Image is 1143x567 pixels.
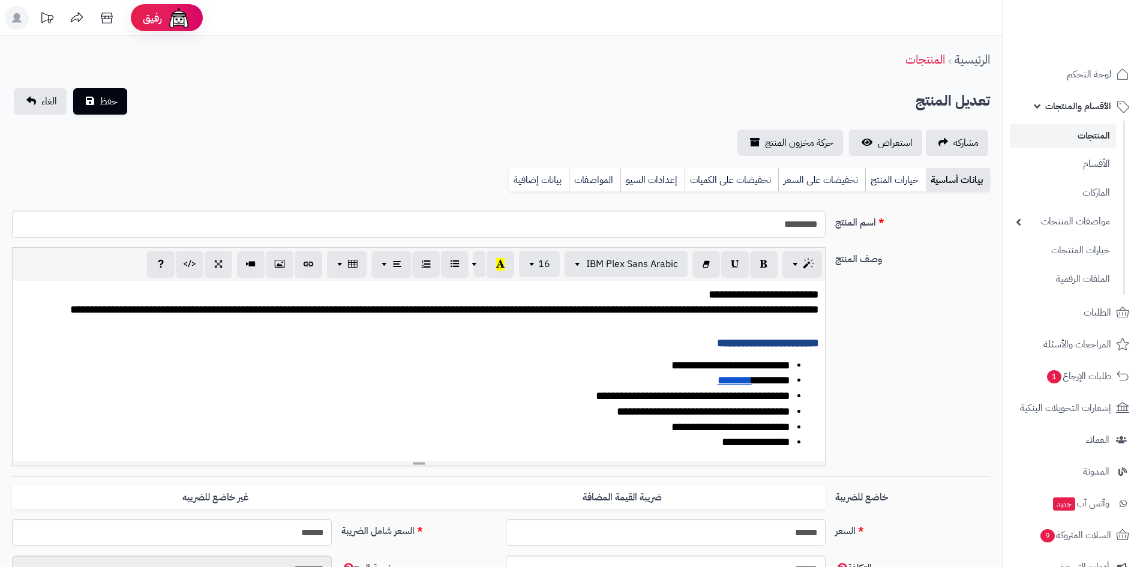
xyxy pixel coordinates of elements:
a: الماركات [1010,180,1116,206]
a: السلات المتروكة9 [1010,521,1136,550]
span: المراجعات والأسئلة [1043,336,1111,353]
span: مشاركه [953,136,979,150]
label: وصف المنتج [830,247,995,266]
a: إشعارات التحويلات البنكية [1010,394,1136,422]
a: بيانات إضافية [509,168,569,192]
a: مواصفات المنتجات [1010,209,1116,235]
label: السعر شامل الضريبة [337,519,501,538]
a: المدونة [1010,457,1136,486]
a: بيانات أساسية [926,168,990,192]
label: ضريبة القيمة المضافة [419,485,826,510]
a: تحديثات المنصة [32,6,62,33]
a: المنتجات [1010,124,1116,148]
a: المنتجات [905,50,945,68]
span: الغاء [41,94,57,109]
span: العملاء [1086,431,1109,448]
span: الأقسام والمنتجات [1045,98,1111,115]
a: حركة مخزون المنتج [737,130,843,156]
a: الرئيسية [955,50,990,68]
a: وآتس آبجديد [1010,489,1136,518]
h2: تعديل المنتج [916,89,990,113]
span: وآتس آب [1052,495,1109,512]
a: الغاء [14,88,67,115]
a: خيارات المنتج [865,168,926,192]
span: المدونة [1083,463,1109,480]
span: السلات المتروكة [1039,527,1111,544]
a: مشاركه [926,130,988,156]
label: خاضع للضريبة [830,485,995,505]
a: المراجعات والأسئلة [1010,330,1136,359]
span: 9 [1040,529,1055,542]
a: العملاء [1010,425,1136,454]
span: إشعارات التحويلات البنكية [1020,400,1111,416]
a: المواصفات [569,168,620,192]
span: لوحة التحكم [1067,66,1111,83]
a: خيارات المنتجات [1010,238,1116,263]
a: طلبات الإرجاع1 [1010,362,1136,391]
a: تخفيضات على الكميات [685,168,778,192]
button: 16 [519,251,560,277]
span: طلبات الإرجاع [1046,368,1111,385]
span: حركة مخزون المنتج [765,136,833,150]
button: IBM Plex Sans Arabic [565,251,688,277]
span: استعراض [878,136,913,150]
a: تخفيضات على السعر [778,168,865,192]
span: جديد [1053,497,1075,511]
span: IBM Plex Sans Arabic [586,257,678,271]
a: الملفات الرقمية [1010,266,1116,292]
span: 1 [1046,370,1061,383]
a: استعراض [849,130,922,156]
label: السعر [830,519,995,538]
img: ai-face.png [167,6,191,30]
span: الطلبات [1084,304,1111,321]
img: logo-2.png [1061,9,1132,34]
span: 16 [538,257,550,271]
label: غير خاضع للضريبه [12,485,419,510]
a: الأقسام [1010,151,1116,177]
span: رفيق [143,11,162,25]
a: إعدادات السيو [620,168,685,192]
span: حفظ [100,94,118,109]
a: الطلبات [1010,298,1136,327]
a: لوحة التحكم [1010,60,1136,89]
label: اسم المنتج [830,211,995,230]
button: حفظ [73,88,127,115]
